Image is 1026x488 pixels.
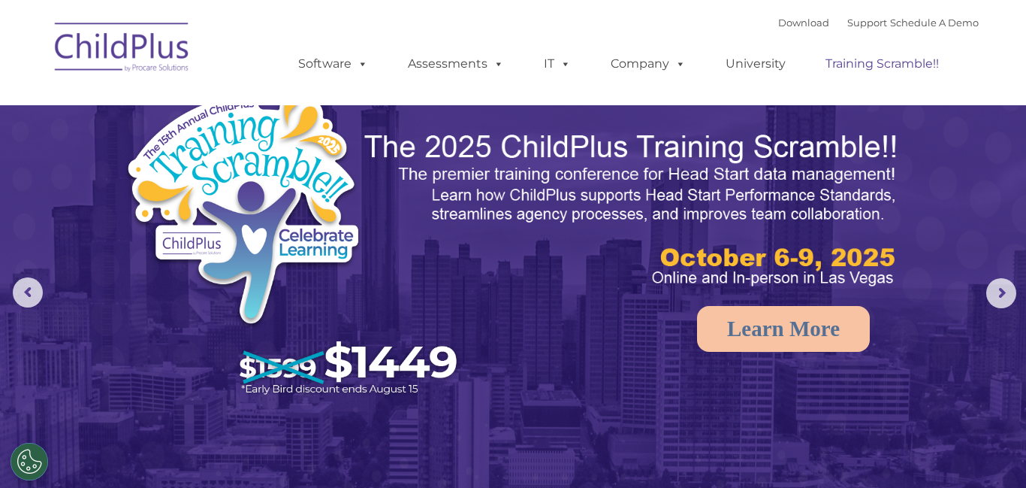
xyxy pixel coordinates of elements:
font: | [778,17,979,29]
a: Training Scramble!! [810,49,954,79]
a: Learn More [697,306,870,352]
a: Software [283,49,383,79]
a: Assessments [393,49,519,79]
a: Support [847,17,887,29]
a: Download [778,17,829,29]
img: ChildPlus by Procare Solutions [47,12,198,87]
button: Cookies Settings [11,443,48,480]
a: IT [529,49,586,79]
a: Company [596,49,701,79]
iframe: Chat Widget [951,416,1026,488]
a: University [711,49,801,79]
a: Schedule A Demo [890,17,979,29]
